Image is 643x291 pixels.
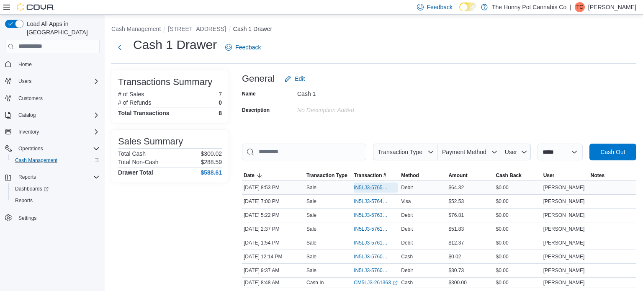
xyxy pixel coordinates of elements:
[2,58,103,70] button: Home
[242,238,305,248] div: [DATE] 1:54 PM
[15,172,39,182] button: Reports
[427,3,453,11] span: Feedback
[306,279,324,286] p: Cash In
[543,267,585,274] span: [PERSON_NAME]
[297,103,409,113] div: No Description added
[401,267,413,274] span: Debit
[133,36,217,53] h1: Cash 1 Drawer
[235,43,261,52] span: Feedback
[118,99,151,106] h6: # of Refunds
[543,198,585,205] span: [PERSON_NAME]
[543,239,585,246] span: [PERSON_NAME]
[222,39,264,56] a: Feedback
[18,215,36,221] span: Settings
[600,148,625,156] span: Cash Out
[401,239,413,246] span: Debit
[401,212,413,219] span: Debit
[306,198,316,205] p: Sale
[295,75,305,83] span: Edit
[12,196,36,206] a: Reports
[496,172,522,179] span: Cash Back
[576,2,583,12] span: TC
[442,149,486,155] span: Payment Method
[242,107,270,113] label: Description
[354,184,389,191] span: IN5LJ3-5765008
[2,143,103,155] button: Operations
[201,169,222,176] h4: $588.61
[15,110,100,120] span: Catalog
[15,185,49,192] span: Dashboards
[399,170,447,180] button: Method
[354,196,398,206] button: IN5LJ3-5764014
[18,174,36,180] span: Reports
[242,224,305,234] div: [DATE] 2:37 PM
[448,212,464,219] span: $76.81
[244,172,255,179] span: Date
[305,170,352,180] button: Transaction Type
[354,172,386,179] span: Transaction #
[494,224,542,234] div: $0.00
[2,92,103,104] button: Customers
[306,172,347,179] span: Transaction Type
[494,183,542,193] div: $0.00
[543,172,555,179] span: User
[494,265,542,276] div: $0.00
[168,26,226,32] button: [STREET_ADDRESS]
[12,155,61,165] a: Cash Management
[15,127,100,137] span: Inventory
[494,252,542,262] div: $0.00
[242,210,305,220] div: [DATE] 5:22 PM
[354,226,389,232] span: IN5LJ3-5761799
[18,112,36,118] span: Catalog
[306,184,316,191] p: Sale
[12,196,100,206] span: Reports
[494,196,542,206] div: $0.00
[242,278,305,288] div: [DATE] 8:48 AM
[2,75,103,87] button: Users
[118,77,212,87] h3: Transactions Summary
[18,145,43,152] span: Operations
[118,91,144,98] h6: # of Sales
[18,129,39,135] span: Inventory
[378,149,422,155] span: Transaction Type
[281,70,308,87] button: Edit
[15,197,33,204] span: Reports
[242,74,275,84] h3: General
[201,150,222,157] p: $300.02
[447,170,494,180] button: Amount
[219,91,222,98] p: 7
[354,198,389,205] span: IN5LJ3-5764014
[18,95,43,102] span: Customers
[118,136,183,147] h3: Sales Summary
[2,109,103,121] button: Catalog
[437,144,501,160] button: Payment Method
[2,211,103,224] button: Settings
[118,159,159,165] h6: Total Non-Cash
[306,212,316,219] p: Sale
[306,239,316,246] p: Sale
[297,87,409,97] div: Cash 1
[401,226,413,232] span: Debit
[15,213,40,223] a: Settings
[118,110,170,116] h4: Total Transactions
[2,171,103,183] button: Reports
[118,169,153,176] h4: Drawer Total
[448,253,461,260] span: $0.02
[219,99,222,106] p: 0
[543,253,585,260] span: [PERSON_NAME]
[118,150,146,157] h6: Total Cash
[111,25,636,35] nav: An example of EuiBreadcrumbs
[448,267,464,274] span: $30.73
[591,172,604,179] span: Notes
[354,238,398,248] button: IN5LJ3-5761565
[306,267,316,274] p: Sale
[15,212,100,223] span: Settings
[354,252,398,262] button: IN5LJ3-5760998
[354,183,398,193] button: IN5LJ3-5765008
[354,224,398,234] button: IN5LJ3-5761799
[401,279,413,286] span: Cash
[15,76,100,86] span: Users
[494,238,542,248] div: $0.00
[242,144,366,160] input: This is a search bar. As you type, the results lower in the page will automatically filter.
[373,144,437,160] button: Transaction Type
